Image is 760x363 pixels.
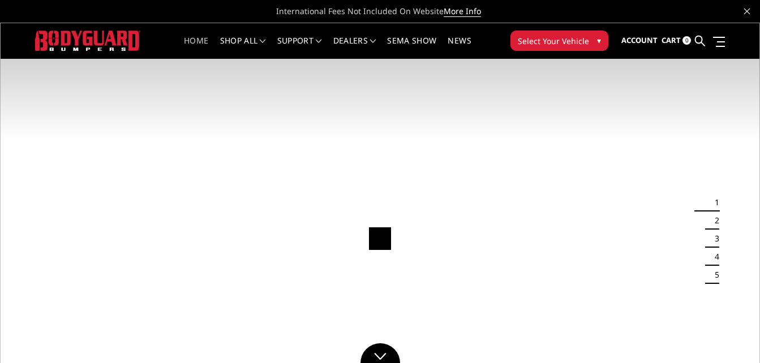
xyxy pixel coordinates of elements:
a: shop all [220,37,266,59]
a: Home [184,37,208,59]
a: Cart 0 [662,25,691,56]
a: Click to Down [360,343,400,363]
span: ▾ [597,34,601,46]
a: Dealers [333,37,376,59]
span: 0 [682,36,691,45]
a: More Info [444,6,481,17]
button: 5 of 5 [708,266,719,284]
button: 2 of 5 [708,211,719,230]
a: Support [277,37,322,59]
button: 4 of 5 [708,248,719,266]
img: BODYGUARD BUMPERS [35,31,141,51]
span: Account [621,35,658,45]
a: SEMA Show [387,37,436,59]
button: 1 of 5 [708,193,719,211]
span: Select Your Vehicle [518,35,589,47]
a: Account [621,25,658,56]
button: Select Your Vehicle [510,31,608,51]
button: 3 of 5 [708,230,719,248]
a: News [448,37,471,59]
span: Cart [662,35,681,45]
